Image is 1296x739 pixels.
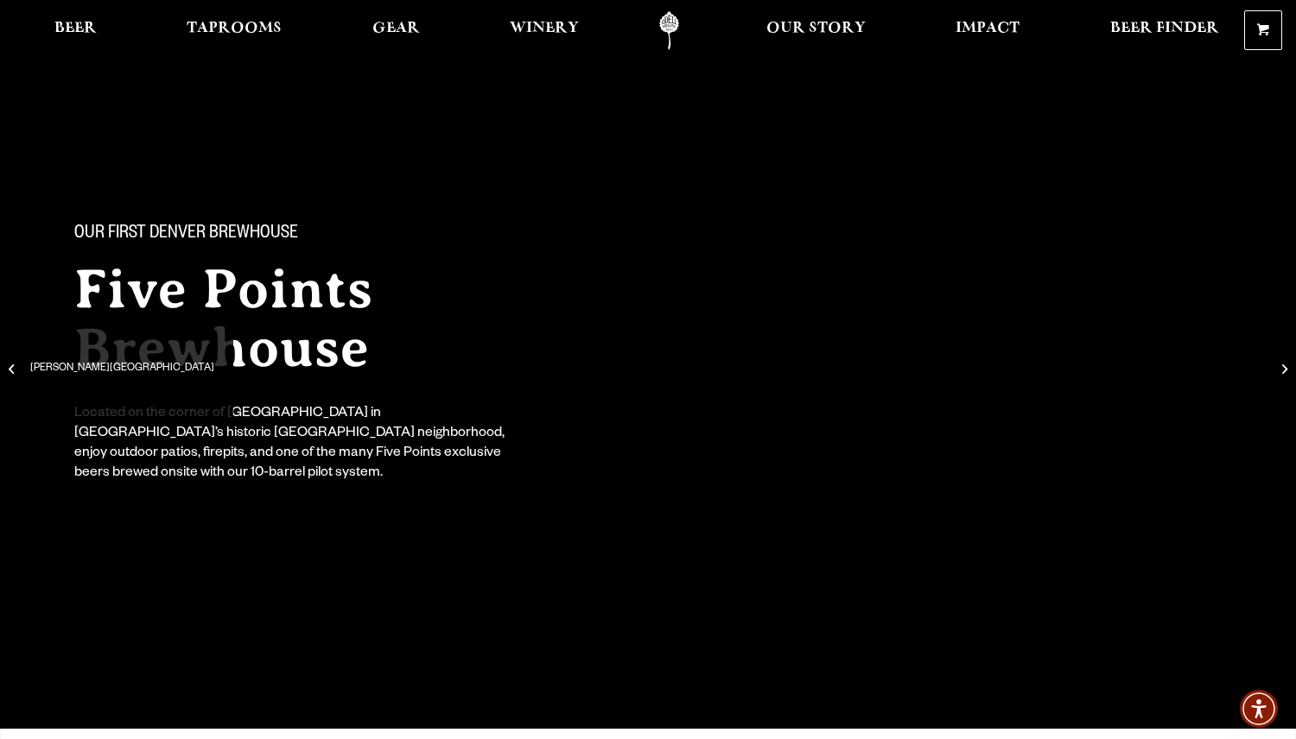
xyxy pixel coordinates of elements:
span: Gear [372,22,420,35]
a: Odell Home [637,11,702,50]
a: Our Story [755,11,877,50]
a: Gear [361,11,431,50]
span: Impact [956,22,1020,35]
a: Beer [43,11,108,50]
div: Located on the corner of [GEOGRAPHIC_DATA] in [GEOGRAPHIC_DATA]’s historic [GEOGRAPHIC_DATA] neig... [74,405,517,484]
span: Beer [54,22,97,35]
span: Taprooms [187,22,282,35]
span: Our First Denver Brewhouse [74,224,298,246]
a: Taprooms [175,11,293,50]
span: Our Story [766,22,866,35]
span: [PERSON_NAME][GEOGRAPHIC_DATA] [30,335,220,404]
a: Beer Finder [1099,11,1230,50]
h2: Five Points Brewhouse [74,260,613,377]
a: Winery [499,11,590,50]
span: Beer Finder [1110,22,1219,35]
a: Impact [944,11,1031,50]
div: Accessibility Menu [1240,690,1278,728]
span: Winery [510,22,579,35]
